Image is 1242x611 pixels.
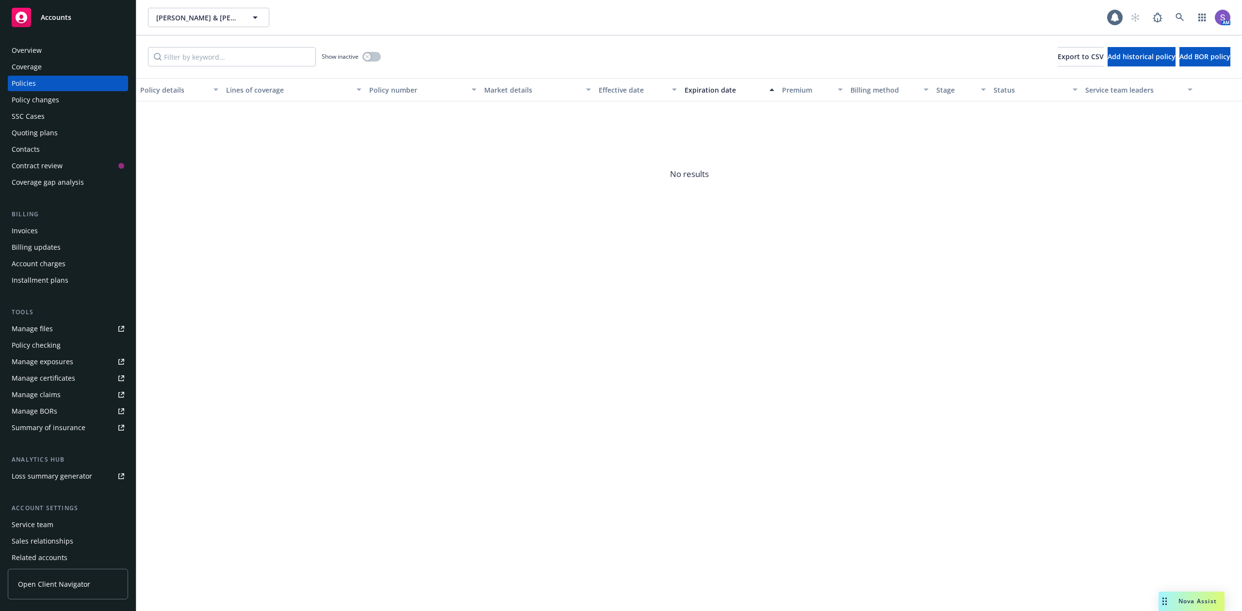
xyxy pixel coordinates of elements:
[369,85,465,95] div: Policy number
[936,85,975,95] div: Stage
[8,4,128,31] a: Accounts
[140,85,208,95] div: Policy details
[12,550,67,565] div: Related accounts
[8,209,128,219] div: Billing
[8,370,128,386] a: Manage certificates
[12,370,75,386] div: Manage certificates
[850,85,918,95] div: Billing method
[1108,47,1176,66] button: Add historical policy
[8,550,128,565] a: Related accounts
[12,321,53,337] div: Manage files
[322,52,359,61] span: Show inactive
[8,175,128,190] a: Coverage gap analysis
[12,142,40,157] div: Contacts
[1215,10,1230,25] img: photo
[12,223,38,239] div: Invoices
[148,47,316,66] input: Filter by keyword...
[1085,85,1181,95] div: Service team leaders
[8,59,128,75] a: Coverage
[12,256,65,272] div: Account charges
[1178,597,1217,605] span: Nova Assist
[41,14,71,21] span: Accounts
[222,78,365,101] button: Lines of coverage
[8,321,128,337] a: Manage files
[1179,52,1230,61] span: Add BOR policy
[778,78,847,101] button: Premium
[1170,8,1190,27] a: Search
[8,468,128,484] a: Loss summary generator
[12,273,68,288] div: Installment plans
[1058,47,1104,66] button: Export to CSV
[12,59,42,75] div: Coverage
[8,338,128,353] a: Policy checking
[8,517,128,532] a: Service team
[8,125,128,141] a: Quoting plans
[681,78,778,101] button: Expiration date
[12,387,61,402] div: Manage claims
[8,455,128,465] div: Analytics hub
[12,175,84,190] div: Coverage gap analysis
[8,533,128,549] a: Sales relationships
[12,92,59,108] div: Policy changes
[8,240,128,255] a: Billing updates
[8,354,128,370] a: Manage exposures
[1159,592,1171,611] div: Drag to move
[8,273,128,288] a: Installment plans
[1058,52,1104,61] span: Export to CSV
[12,43,42,58] div: Overview
[8,387,128,402] a: Manage claims
[12,76,36,91] div: Policies
[8,256,128,272] a: Account charges
[12,420,85,435] div: Summary of insurance
[226,85,351,95] div: Lines of coverage
[12,403,57,419] div: Manage BORs
[1126,8,1145,27] a: Start snowing
[136,101,1242,247] span: No results
[12,468,92,484] div: Loss summary generator
[1108,52,1176,61] span: Add historical policy
[1193,8,1212,27] a: Switch app
[12,125,58,141] div: Quoting plans
[12,240,61,255] div: Billing updates
[480,78,595,101] button: Market details
[782,85,833,95] div: Premium
[847,78,932,101] button: Billing method
[8,43,128,58] a: Overview
[148,8,269,27] button: [PERSON_NAME] & [PERSON_NAME]
[8,76,128,91] a: Policies
[8,223,128,239] a: Invoices
[12,338,61,353] div: Policy checking
[12,517,53,532] div: Service team
[12,158,63,174] div: Contract review
[1159,592,1225,611] button: Nova Assist
[1179,47,1230,66] button: Add BOR policy
[8,92,128,108] a: Policy changes
[8,109,128,124] a: SSC Cases
[12,109,45,124] div: SSC Cases
[8,503,128,513] div: Account settings
[8,158,128,174] a: Contract review
[685,85,764,95] div: Expiration date
[156,13,240,23] span: [PERSON_NAME] & [PERSON_NAME]
[12,354,73,370] div: Manage exposures
[599,85,666,95] div: Effective date
[994,85,1067,95] div: Status
[8,420,128,435] a: Summary of insurance
[1081,78,1196,101] button: Service team leaders
[365,78,480,101] button: Policy number
[12,533,73,549] div: Sales relationships
[8,307,128,317] div: Tools
[595,78,681,101] button: Effective date
[18,579,90,589] span: Open Client Navigator
[990,78,1081,101] button: Status
[8,403,128,419] a: Manage BORs
[932,78,990,101] button: Stage
[8,142,128,157] a: Contacts
[1148,8,1167,27] a: Report a Bug
[484,85,580,95] div: Market details
[136,78,222,101] button: Policy details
